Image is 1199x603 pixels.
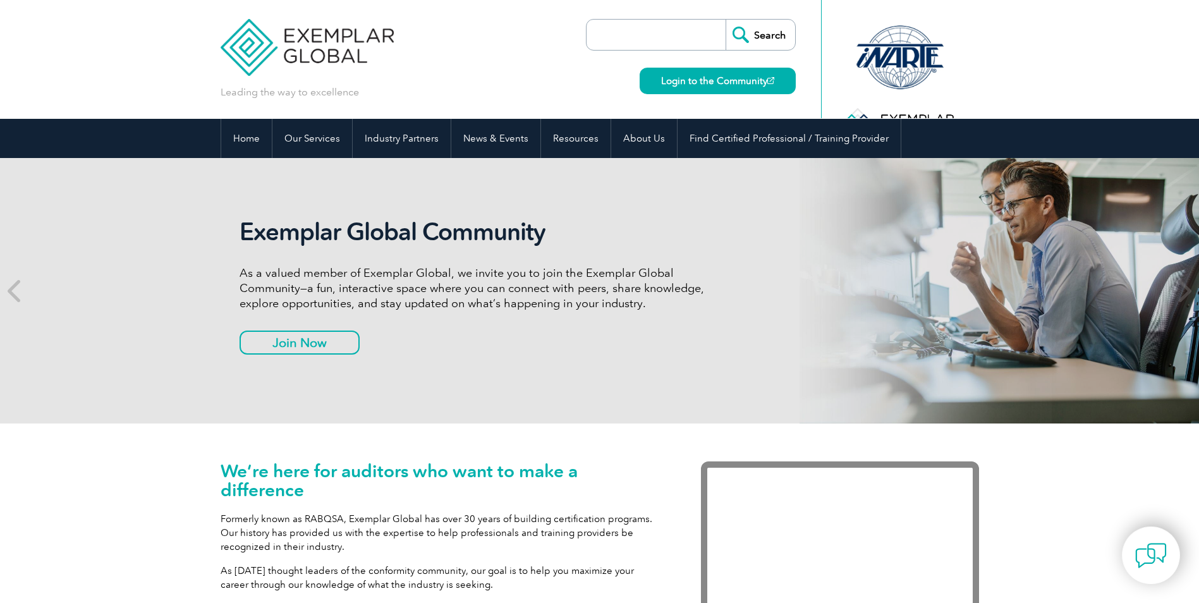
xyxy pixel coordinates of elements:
a: Resources [541,119,611,158]
img: open_square.png [767,77,774,84]
a: Join Now [240,331,360,355]
h1: We’re here for auditors who want to make a difference [221,461,663,499]
p: Leading the way to excellence [221,85,359,99]
a: Our Services [272,119,352,158]
h2: Exemplar Global Community [240,217,714,247]
a: Login to the Community [640,68,796,94]
p: Formerly known as RABQSA, Exemplar Global has over 30 years of building certification programs. O... [221,512,663,554]
p: As a valued member of Exemplar Global, we invite you to join the Exemplar Global Community—a fun,... [240,265,714,311]
a: Industry Partners [353,119,451,158]
input: Search [726,20,795,50]
a: About Us [611,119,677,158]
a: Home [221,119,272,158]
a: News & Events [451,119,540,158]
p: As [DATE] thought leaders of the conformity community, our goal is to help you maximize your care... [221,564,663,592]
a: Find Certified Professional / Training Provider [678,119,901,158]
img: contact-chat.png [1135,540,1167,571]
